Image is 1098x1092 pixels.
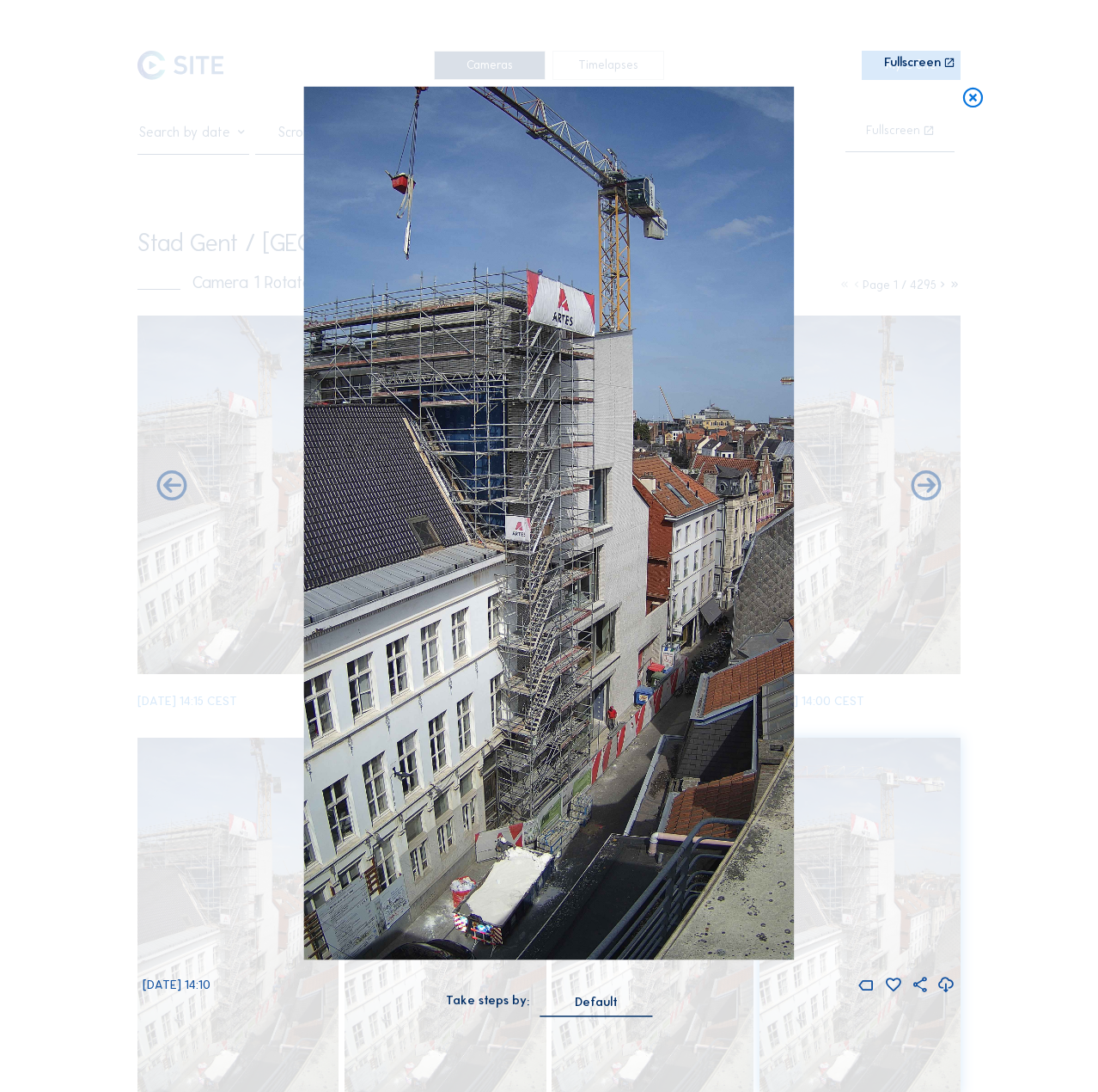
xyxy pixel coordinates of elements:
div: Default [575,996,618,1011]
i: Forward [154,469,190,505]
div: Default [540,996,652,1015]
span: [DATE] 14:10 [143,979,210,993]
i: Back [908,469,944,505]
div: Fullscreen [884,57,941,70]
img: Image [303,87,795,960]
div: Take steps by: [446,996,529,1008]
